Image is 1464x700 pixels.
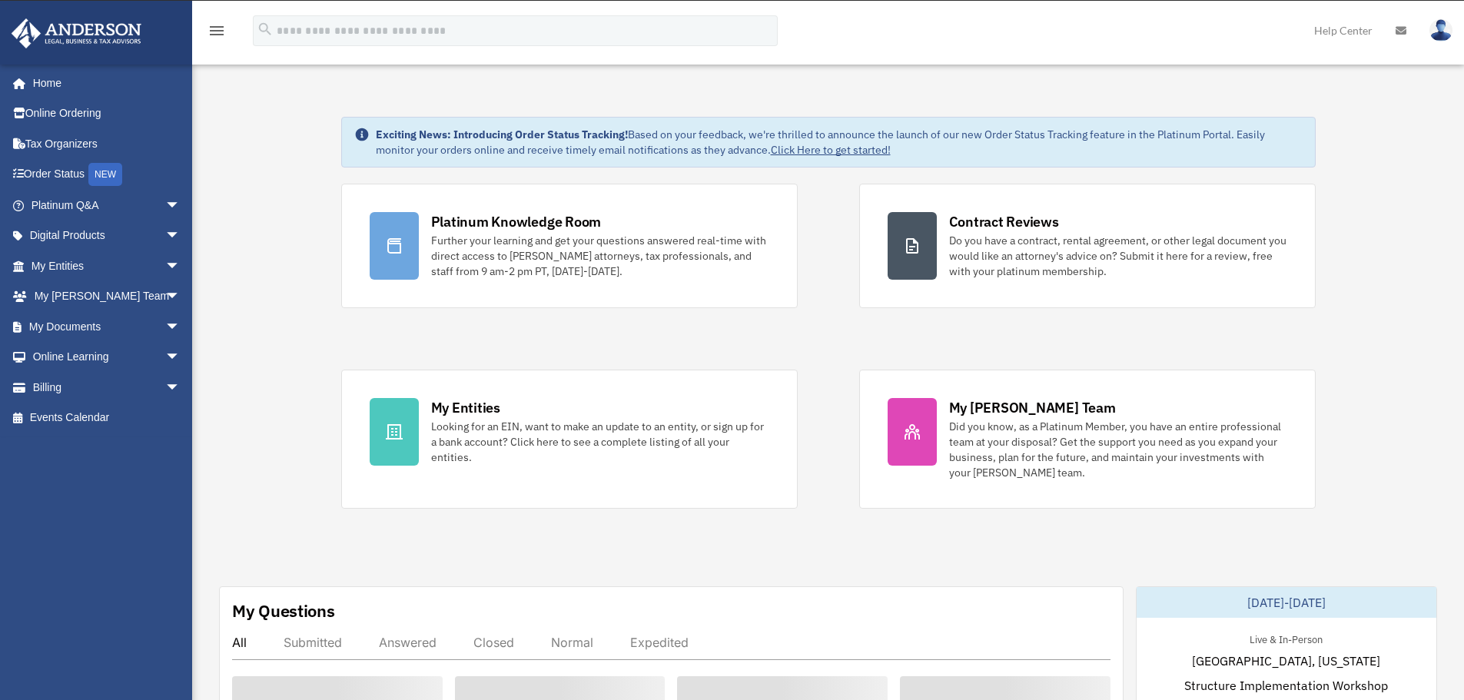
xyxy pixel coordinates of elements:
div: Further your learning and get your questions answered real-time with direct access to [PERSON_NAM... [431,233,769,279]
div: All [232,635,247,650]
a: Digital Productsarrow_drop_down [11,221,204,251]
span: arrow_drop_down [165,311,196,343]
span: arrow_drop_down [165,190,196,221]
span: arrow_drop_down [165,281,196,313]
div: Normal [551,635,593,650]
img: Anderson Advisors Platinum Portal [7,18,146,48]
span: arrow_drop_down [165,372,196,403]
div: My Questions [232,599,335,622]
div: Looking for an EIN, want to make an update to an entity, or sign up for a bank account? Click her... [431,419,769,465]
div: Did you know, as a Platinum Member, you have an entire professional team at your disposal? Get th... [949,419,1287,480]
div: Platinum Knowledge Room [431,212,602,231]
div: [DATE]-[DATE] [1137,587,1436,618]
a: Contract Reviews Do you have a contract, rental agreement, or other legal document you would like... [859,184,1316,308]
a: Click Here to get started! [771,143,891,157]
div: Submitted [284,635,342,650]
a: Order StatusNEW [11,159,204,191]
a: Tax Organizers [11,128,204,159]
a: Platinum Knowledge Room Further your learning and get your questions answered real-time with dire... [341,184,798,308]
div: Do you have a contract, rental agreement, or other legal document you would like an attorney's ad... [949,233,1287,279]
div: Answered [379,635,437,650]
a: Billingarrow_drop_down [11,372,204,403]
a: My Documentsarrow_drop_down [11,311,204,342]
a: menu [207,27,226,40]
a: My [PERSON_NAME] Teamarrow_drop_down [11,281,204,312]
i: search [257,21,274,38]
div: My Entities [431,398,500,417]
div: Based on your feedback, we're thrilled to announce the launch of our new Order Status Tracking fe... [376,127,1303,158]
a: Home [11,68,196,98]
div: NEW [88,163,122,186]
img: User Pic [1429,19,1452,41]
a: My [PERSON_NAME] Team Did you know, as a Platinum Member, you have an entire professional team at... [859,370,1316,509]
a: Events Calendar [11,403,204,433]
i: menu [207,22,226,40]
span: arrow_drop_down [165,221,196,252]
div: Expedited [630,635,689,650]
strong: Exciting News: Introducing Order Status Tracking! [376,128,628,141]
span: arrow_drop_down [165,250,196,282]
span: [GEOGRAPHIC_DATA], [US_STATE] [1192,652,1380,670]
a: Online Learningarrow_drop_down [11,342,204,373]
a: Platinum Q&Aarrow_drop_down [11,190,204,221]
div: Contract Reviews [949,212,1059,231]
div: Live & In-Person [1237,630,1335,646]
div: Closed [473,635,514,650]
div: My [PERSON_NAME] Team [949,398,1116,417]
span: Structure Implementation Workshop [1184,676,1388,695]
a: My Entities Looking for an EIN, want to make an update to an entity, or sign up for a bank accoun... [341,370,798,509]
a: My Entitiesarrow_drop_down [11,250,204,281]
a: Online Ordering [11,98,204,129]
span: arrow_drop_down [165,342,196,373]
